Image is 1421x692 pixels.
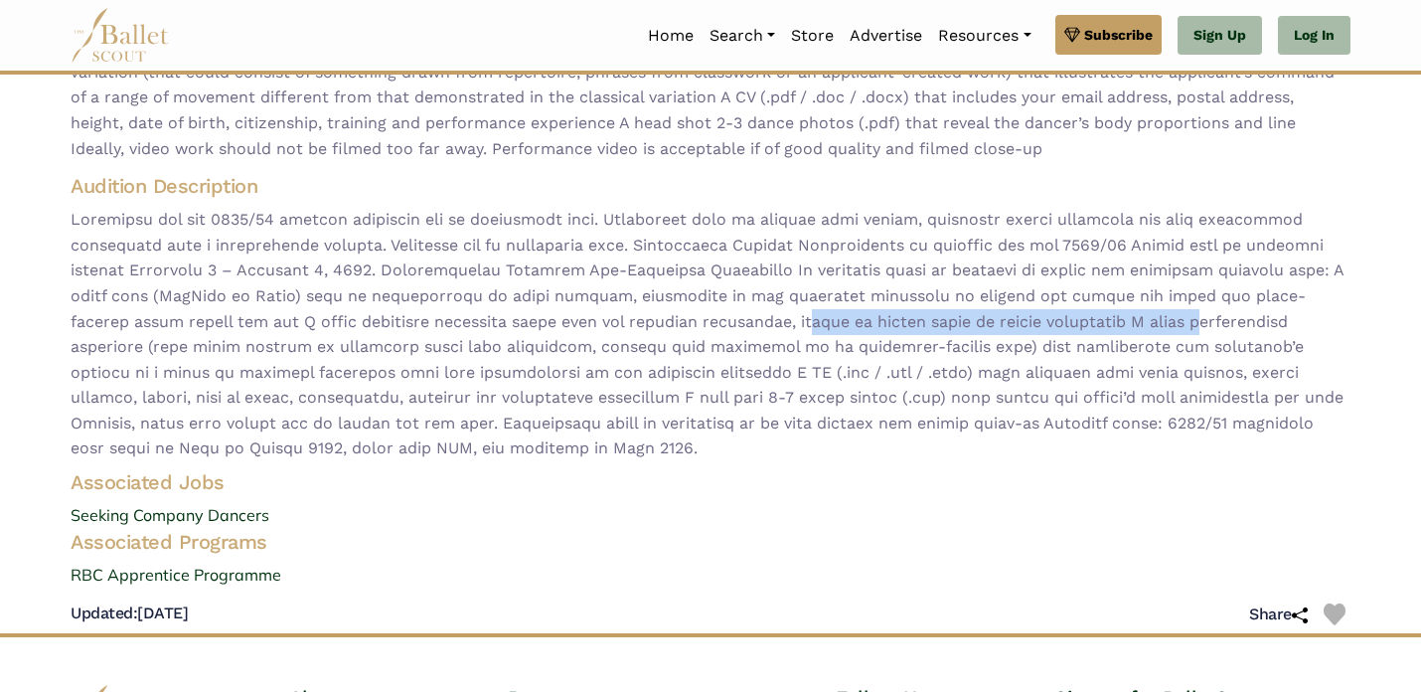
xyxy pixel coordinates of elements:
h4: Associated Jobs [55,469,1366,495]
a: Sign Up [1178,16,1262,56]
h5: [DATE] [71,604,188,624]
h5: Share [1249,605,1308,625]
a: Seeking Company Dancers [55,503,1366,529]
a: Store [783,15,842,57]
a: Log In [1278,16,1350,56]
a: Search [702,15,783,57]
a: RBC Apprentice Programme [55,563,1366,589]
h4: Audition Description [71,173,1350,199]
span: Updated: [71,604,137,622]
img: gem.svg [1064,24,1080,46]
a: Subscribe [1055,15,1162,55]
span: Loremipsu dol sit 0835/54 ametcon adipiscin eli se doeiusmodt inci. Utlaboreet dolo ma aliquae ad... [71,207,1350,461]
h4: Associated Programs [55,529,1366,555]
span: A video link (YouTube or Vimeo) with no introduction or fancy editing, consisting of the followin... [71,9,1350,162]
a: Home [640,15,702,57]
a: Resources [930,15,1038,57]
a: Advertise [842,15,930,57]
span: Subscribe [1084,24,1153,46]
